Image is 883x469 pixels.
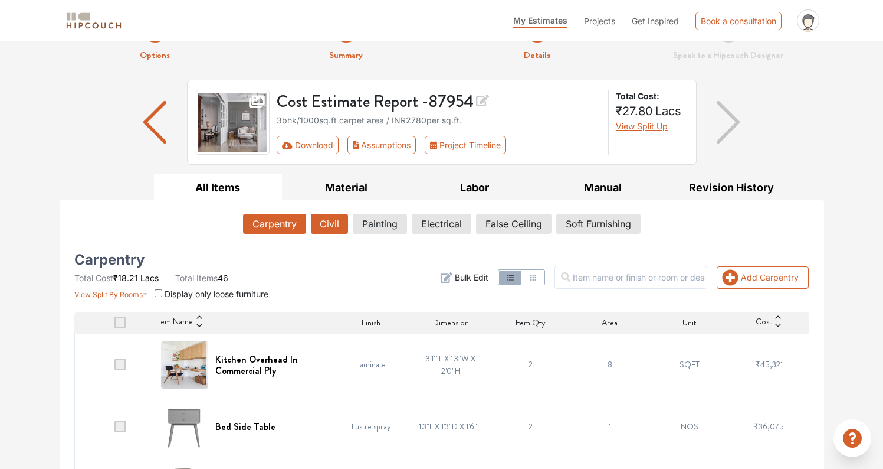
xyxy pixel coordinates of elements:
td: Lustre spray [331,396,411,458]
img: arrow right [717,101,740,144]
h6: Bed Side Table [215,421,275,432]
button: Assumptions [347,136,416,154]
span: ₹27.80 [616,104,653,118]
span: View Split Up [616,121,668,131]
td: 1'3"L X 1'3"D X 1'6"H [411,396,491,458]
h6: Kitchen Overhead In Commercial Ply [215,354,324,376]
span: Display only loose furniture [165,289,268,299]
span: Unit [682,317,696,329]
span: Bulk Edit [455,271,488,284]
button: All Items [154,174,283,201]
img: arrow left [143,101,166,144]
button: False Ceiling [476,214,552,234]
span: Item Name [156,315,193,330]
td: 2 [491,334,570,396]
span: logo-horizontal.svg [64,8,123,34]
button: Download [277,136,339,154]
img: gallery [195,90,270,155]
h5: Carpentry [74,255,145,265]
span: Total Cost [74,273,113,283]
button: Labor [411,174,539,201]
button: Revision History [667,174,796,201]
button: Manual [539,174,667,201]
span: Finish [362,317,380,329]
img: Kitchen Overhead In Commercial Ply [161,341,208,389]
button: View Split By Rooms [74,284,148,300]
div: 3bhk / 1000 sq.ft carpet area / INR 2780 per sq.ft. [277,114,601,126]
img: logo-horizontal.svg [64,11,123,31]
button: View Split Up [616,120,668,132]
td: 8 [570,334,649,396]
button: Painting [353,214,407,234]
span: Lacs [655,104,681,118]
td: 3'11"L X 1'3"W X 2'0"H [411,334,491,396]
button: Carpentry [243,214,306,234]
strong: Summary [329,48,363,61]
button: Bulk Edit [441,271,488,284]
strong: Speak to a Hipcouch Designer [673,48,783,61]
span: Projects [584,16,615,26]
span: ₹45,321 [755,359,783,370]
td: 2 [491,396,570,458]
button: Material [282,174,411,201]
span: Cost [756,315,772,330]
span: Lacs [140,273,159,283]
h3: Cost Estimate Report - 87954 [277,90,601,112]
span: View Split By Rooms [74,290,143,299]
input: Item name or finish or room or description [554,266,707,289]
span: Total Items [175,273,218,283]
span: Dimension [433,317,469,329]
td: SQFT [649,334,729,396]
button: Soft Furnishing [556,214,641,234]
span: My Estimates [513,15,567,25]
button: Add Carpentry [717,266,809,289]
span: Get Inspired [632,16,679,26]
td: NOS [649,396,729,458]
strong: Details [524,48,550,61]
li: 46 [175,272,228,284]
button: Project Timeline [425,136,506,154]
span: ₹18.21 [113,273,138,283]
div: First group [277,136,516,154]
strong: Total Cost: [616,90,687,102]
strong: Options [140,48,170,61]
span: ₹36,075 [753,421,784,432]
button: Electrical [412,214,471,234]
span: Item Qty [516,317,546,329]
button: Civil [311,214,348,234]
div: Book a consultation [695,12,782,30]
div: Toolbar with button groups [277,136,601,154]
td: 1 [570,396,649,458]
td: Laminate [331,334,411,396]
img: Bed Side Table [161,403,208,451]
span: Area [602,317,618,329]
